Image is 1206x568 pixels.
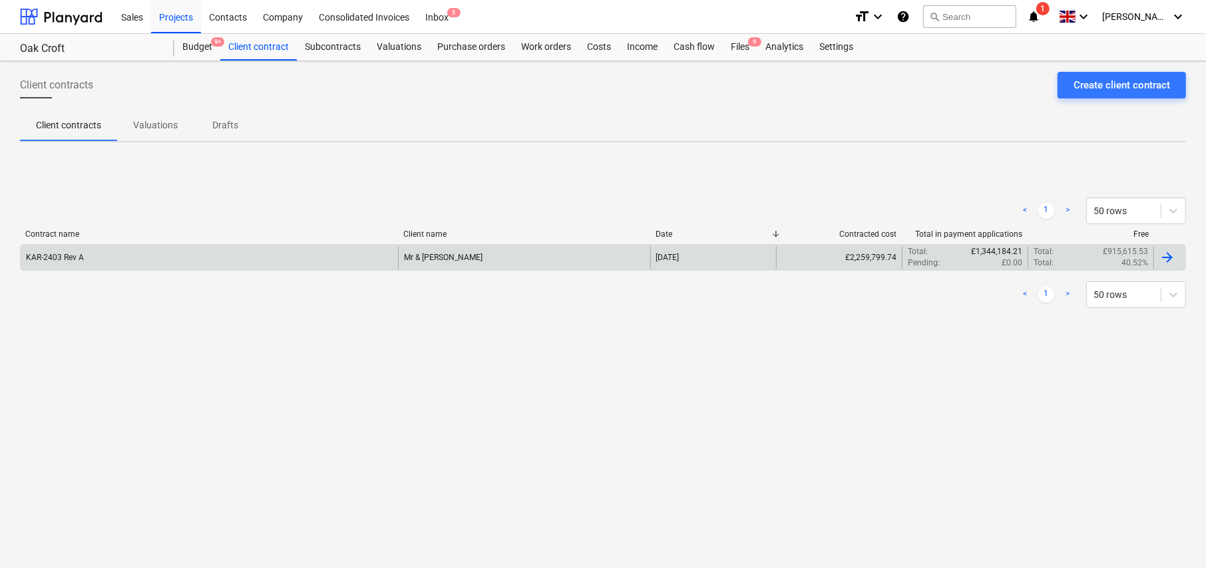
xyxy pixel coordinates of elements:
a: Purchase orders [429,34,513,61]
a: Previous page [1017,203,1033,219]
a: Page 1 is your current page [1038,203,1054,219]
span: 9+ [211,37,224,47]
div: Files [723,34,757,61]
a: Page 1 is your current page [1038,287,1054,303]
div: Contracted cost [781,229,897,239]
a: Budget9+ [174,34,220,61]
a: Analytics [757,34,811,61]
a: Cash flow [666,34,723,61]
div: Date [656,229,771,239]
p: Drafts [210,118,242,132]
p: £915,615.53 [1103,246,1148,257]
a: Income [619,34,666,61]
a: Valuations [369,34,429,61]
button: Create client contract [1058,72,1186,98]
div: Mr & [PERSON_NAME] [404,253,483,262]
a: Files9 [723,34,757,61]
a: Next page [1060,287,1076,303]
p: Pending : [908,257,940,269]
a: Settings [811,34,861,61]
div: [DATE] [656,253,680,262]
div: Total in payment applications [907,229,1022,239]
p: £1,344,184.21 [971,246,1022,257]
p: Client contracts [36,118,101,132]
p: 40.52% [1121,257,1148,269]
span: Client contracts [20,77,93,93]
span: 5 [447,8,461,17]
a: Work orders [513,34,579,61]
div: Budget [174,34,220,61]
a: Next page [1060,203,1076,219]
p: £0.00 [1002,257,1022,269]
div: Oak Croft [20,42,158,56]
a: Client contract [220,34,297,61]
div: Free [1034,229,1149,239]
a: Costs [579,34,619,61]
a: Previous page [1017,287,1033,303]
span: 9 [748,37,761,47]
div: Create client contract [1074,76,1170,94]
p: Total : [908,246,928,257]
div: Client name [403,229,645,239]
p: Total : [1034,246,1054,257]
iframe: Chat Widget [1139,504,1206,568]
p: Total : [1034,257,1054,269]
div: £2,259,799.74 [776,246,902,269]
div: KAR-2403 Rev A [26,253,84,262]
div: Contract name [25,229,393,239]
a: Subcontracts [297,34,369,61]
p: Valuations [133,118,178,132]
